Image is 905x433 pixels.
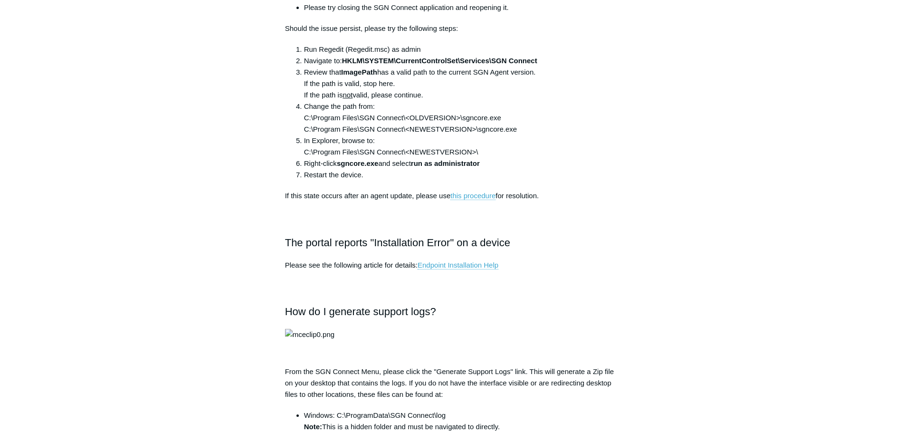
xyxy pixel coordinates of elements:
li: Right-click and select [304,158,620,169]
li: Change the path from: C:\Program Files\SGN Connect\<OLDVERSION>\sgncore.exe C:\Program Files\SGN ... [304,101,620,135]
span: not [343,91,352,99]
span: From the SGN Connect Menu, please click the "Generate Support Logs" link. This will generate a Zi... [285,367,614,398]
a: Endpoint Installation Help [418,261,498,269]
img: mceclip0.png [285,329,334,340]
h2: The portal reports "Installation Error" on a device [285,234,620,251]
strong: ImagePath [341,68,377,76]
li: In Explorer, browse to: C:\Program Files\SGN Connect\<NEWESTVERSION>\ [304,135,620,158]
h2: How do I generate support logs? [285,303,620,320]
strong: run as administrator [411,159,480,167]
li: Review that has a valid path to the current SGN Agent version. If the path is valid, stop here. I... [304,67,620,101]
li: Windows: C:\ProgramData\SGN Connect\log This is a hidden folder and must be navigated to directly. [304,410,620,433]
li: Restart the device. [304,169,620,181]
p: Should the issue persist, please try the following steps: [285,23,620,34]
strong: Note: [304,423,322,431]
li: Run Regedit (Regedit.msc) as admin [304,44,620,55]
li: Navigate to: [304,55,620,67]
strong: sgncore.exe [337,159,379,167]
li: Please try closing the SGN Connect application and reopening it. [304,2,620,13]
strong: HKLM\SYSTEM\CurrentControlSet\Services\SGN Connect [342,57,537,65]
p: Please see the following article for details: [285,260,620,271]
p: If this state occurs after an agent update, please use for resolution. [285,190,620,202]
a: this procedure [450,192,495,200]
